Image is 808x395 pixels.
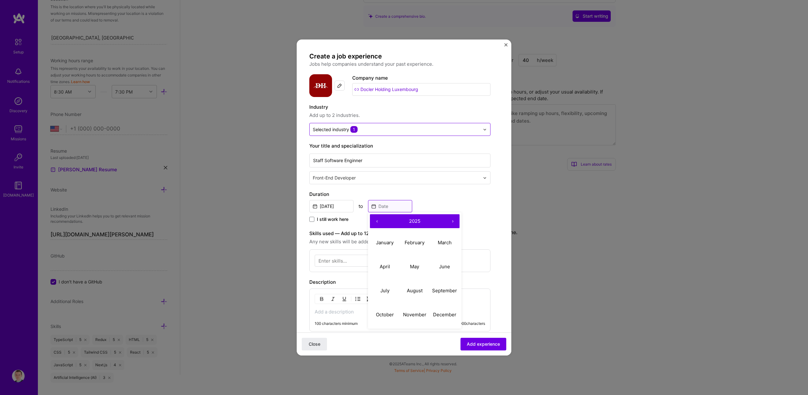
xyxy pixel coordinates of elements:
[318,258,347,264] div: Enter skills...
[309,52,490,60] h4: Create a job experience
[430,231,460,255] button: March 2025
[370,303,400,327] button: October 2025
[380,288,389,294] abbr: July 2025
[432,288,457,294] abbr: September 2025
[405,240,425,246] abbr: February 2025
[400,303,430,327] button: November 2025
[376,312,394,318] abbr: October 2025
[309,279,336,285] label: Description
[309,103,490,111] label: Industry
[309,191,490,198] label: Duration
[446,214,460,228] button: ›
[309,341,320,347] span: Close
[460,338,506,350] button: Add experience
[309,112,490,119] span: Add up to 2 industries.
[430,303,460,327] button: December 2025
[313,126,358,133] div: Selected industry
[309,154,490,167] input: Role name
[409,218,420,224] span: 2025
[355,296,360,301] img: UL
[309,200,353,212] input: Date
[400,255,430,279] button: May 2025
[504,43,508,50] button: Close
[376,240,394,246] abbr: January 2025
[400,279,430,303] button: August 2025
[407,288,423,294] abbr: August 2025
[309,142,490,150] label: Your title and specialization
[370,231,400,255] button: January 2025
[352,75,388,81] label: Company name
[453,321,485,326] div: 0 / 2,000 characters
[430,279,460,303] button: September 2025
[438,240,452,246] abbr: March 2025
[380,264,390,270] abbr: April 2025
[359,203,363,210] div: to
[384,214,446,228] button: 2025
[368,200,412,212] input: Date
[467,341,500,347] span: Add experience
[367,296,372,301] img: OL
[433,312,456,318] abbr: December 2025
[302,338,327,350] button: Close
[350,126,358,133] span: 1
[410,264,419,270] abbr: May 2025
[335,81,345,91] div: Edit
[370,255,400,279] button: April 2025
[370,279,400,303] button: July 2025
[309,74,332,97] img: Company logo
[352,83,490,96] input: Search for a company...
[400,231,430,255] button: February 2025
[330,296,336,301] img: Italic
[309,238,490,246] span: Any new skills will be added to your profile.
[430,255,460,279] button: June 2025
[309,60,490,68] p: Jobs help companies understand your past experience.
[403,312,426,318] abbr: November 2025
[319,296,324,301] img: Bold
[483,176,487,180] img: drop icon
[483,128,487,131] img: drop icon
[342,296,347,301] img: Underline
[370,214,384,228] button: ‹
[309,230,490,237] label: Skills used — Add up to 12 skills
[317,216,348,222] span: I still work here
[439,264,450,270] abbr: June 2025
[315,321,358,326] div: 100 characters minimum
[337,83,342,88] img: Edit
